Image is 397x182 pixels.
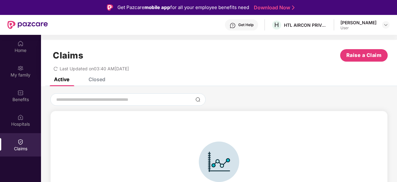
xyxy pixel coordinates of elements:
img: svg+xml;base64,PHN2ZyBpZD0iSG9tZSIgeG1sbnM9Imh0dHA6Ly93d3cudzMub3JnLzIwMDAvc3ZnIiB3aWR0aD0iMjAiIG... [17,40,24,47]
a: Download Now [254,4,293,11]
div: Closed [89,76,105,82]
img: svg+xml;base64,PHN2ZyB3aWR0aD0iMjAiIGhlaWdodD0iMjAiIHZpZXdCb3g9IjAgMCAyMCAyMCIgZmlsbD0ibm9uZSIgeG... [17,65,24,71]
div: Get Help [238,22,253,27]
img: svg+xml;base64,PHN2ZyBpZD0iQmVuZWZpdHMiIHhtbG5zPSJodHRwOi8vd3d3LnczLm9yZy8yMDAwL3N2ZyIgd2lkdGg9Ij... [17,90,24,96]
img: svg+xml;base64,PHN2ZyBpZD0iSGVscC0zMngzMiIgeG1sbnM9Imh0dHA6Ly93d3cudzMub3JnLzIwMDAvc3ZnIiB3aWR0aD... [230,22,236,29]
img: svg+xml;base64,PHN2ZyBpZD0iQ2xhaW0iIHhtbG5zPSJodHRwOi8vd3d3LnczLm9yZy8yMDAwL3N2ZyIgd2lkdGg9IjIwIi... [17,139,24,145]
button: Raise a Claim [340,49,388,62]
img: Logo [107,4,113,11]
div: [PERSON_NAME] [340,20,376,26]
span: Raise a Claim [346,51,382,59]
img: svg+xml;base64,PHN2ZyBpZD0iRHJvcGRvd24tMzJ4MzIiIHhtbG5zPSJodHRwOi8vd3d3LnczLm9yZy8yMDAwL3N2ZyIgd2... [383,22,388,27]
div: HTL AIRCON PRIVATE LIMITED [284,22,327,28]
span: redo [53,66,58,71]
span: Last Updated on 03:40 AM[DATE] [60,66,129,71]
strong: mobile app [144,4,170,10]
img: svg+xml;base64,PHN2ZyBpZD0iU2VhcmNoLTMyeDMyIiB4bWxucz0iaHR0cDovL3d3dy53My5vcmcvMjAwMC9zdmciIHdpZH... [195,97,200,102]
span: H [274,21,279,29]
img: New Pazcare Logo [7,21,48,29]
div: Active [54,76,69,82]
div: Get Pazcare for all your employee benefits need [117,4,249,11]
img: svg+xml;base64,PHN2ZyBpZD0iSG9zcGl0YWxzIiB4bWxucz0iaHR0cDovL3d3dy53My5vcmcvMjAwMC9zdmciIHdpZHRoPS... [17,114,24,120]
div: User [340,26,376,30]
img: svg+xml;base64,PHN2ZyBpZD0iSWNvbl9DbGFpbSIgZGF0YS1uYW1lPSJJY29uIENsYWltIiB4bWxucz0iaHR0cDovL3d3dy... [199,142,239,182]
h1: Claims [53,50,83,61]
img: Stroke [292,4,294,11]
